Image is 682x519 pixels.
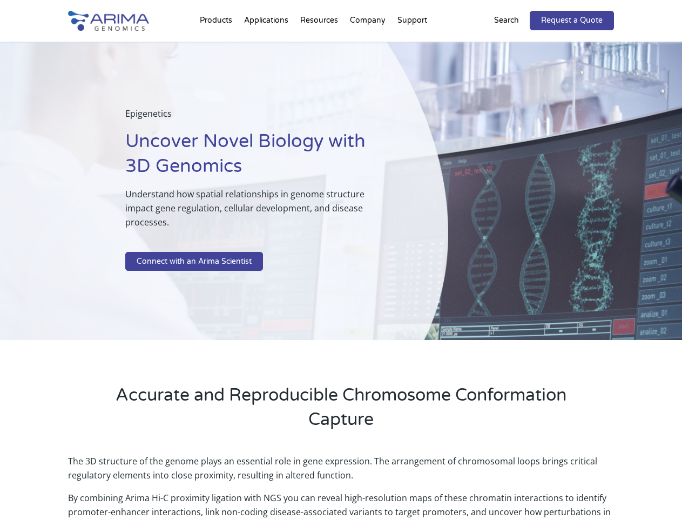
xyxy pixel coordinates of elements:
[68,454,613,491] p: The 3D structure of the genome plays an essential role in gene expression. The arrangement of chr...
[494,14,519,28] p: Search
[68,11,149,31] img: Arima-Genomics-logo
[111,383,570,440] h2: Accurate and Reproducible Chromosome Conformation Capture
[125,187,394,238] p: Understand how spatial relationships in genome structure impact gene regulation, cellular develop...
[125,107,394,129] p: Epigenetics
[125,252,263,271] a: Connect with an Arima Scientist
[530,11,614,30] a: Request a Quote
[125,129,394,187] h1: Uncover Novel Biology with 3D Genomics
